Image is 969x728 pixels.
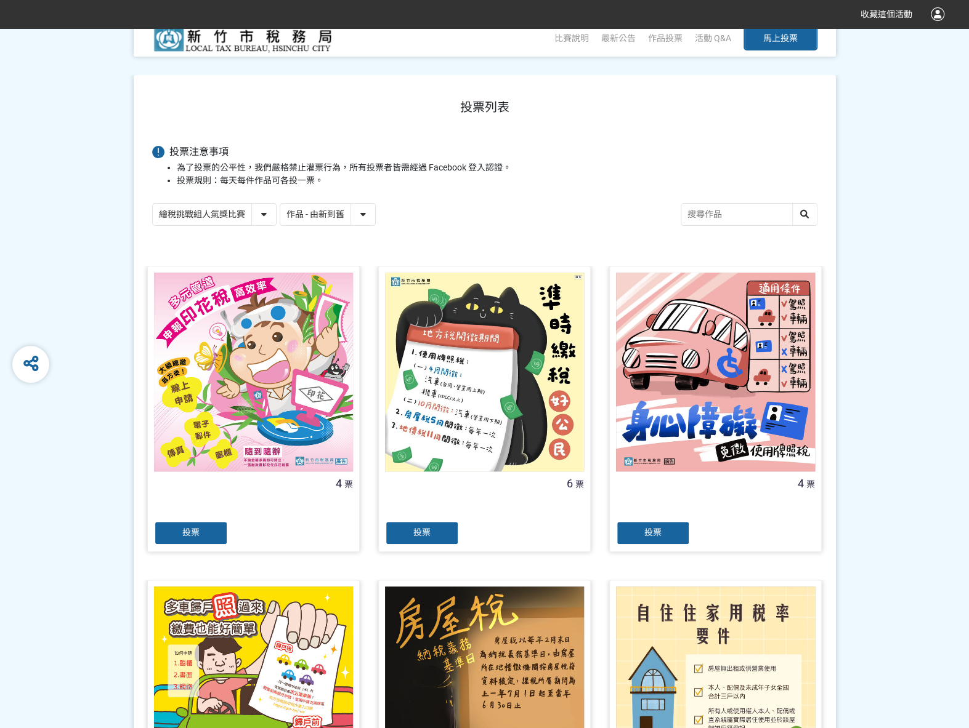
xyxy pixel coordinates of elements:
[177,174,817,187] li: 投票規則：每天每件作品可各投一票。
[344,479,353,489] span: 票
[177,161,817,174] li: 為了投票的公平性，我們嚴格禁止灌票行為，所有投票者皆需經過 Facebook 登入認證。
[152,23,337,54] img: 好竹意租稅圖卡創作比賽
[861,9,912,19] span: 收藏這個活動
[169,146,229,158] span: 投票注意事項
[152,100,817,114] h1: 投票列表
[336,477,342,490] span: 4
[695,33,731,43] a: 活動 Q&A
[182,527,200,537] span: 投票
[609,266,822,552] a: 4票投票
[147,266,360,552] a: 4票投票
[601,33,636,43] a: 最新公告
[681,204,817,225] input: 搜尋作品
[413,527,431,537] span: 投票
[744,26,817,50] button: 馬上投票
[644,527,662,537] span: 投票
[554,33,589,43] a: 比賽說明
[567,477,573,490] span: 6
[648,33,683,43] span: 作品投票
[763,33,798,43] span: 馬上投票
[575,479,584,489] span: 票
[378,266,591,552] a: 6票投票
[798,477,804,490] span: 4
[806,479,815,489] span: 票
